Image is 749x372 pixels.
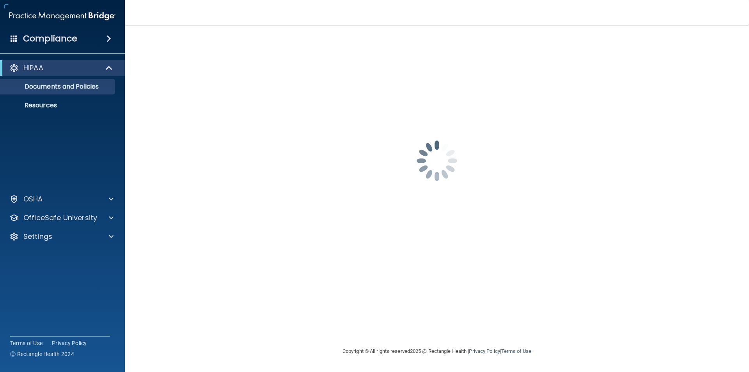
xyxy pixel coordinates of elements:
[23,194,43,204] p: OSHA
[23,213,97,222] p: OfficeSafe University
[10,350,74,358] span: Ⓒ Rectangle Health 2024
[9,232,114,241] a: Settings
[398,122,476,200] img: spinner.e123f6fc.gif
[23,33,77,44] h4: Compliance
[9,8,115,24] img: PMB logo
[5,83,112,91] p: Documents and Policies
[295,339,579,364] div: Copyright © All rights reserved 2025 @ Rectangle Health | |
[501,348,531,354] a: Terms of Use
[5,101,112,109] p: Resources
[9,213,114,222] a: OfficeSafe University
[23,63,43,73] p: HIPAA
[10,339,43,347] a: Terms of Use
[9,63,113,73] a: HIPAA
[52,339,87,347] a: Privacy Policy
[469,348,500,354] a: Privacy Policy
[9,194,114,204] a: OSHA
[23,232,52,241] p: Settings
